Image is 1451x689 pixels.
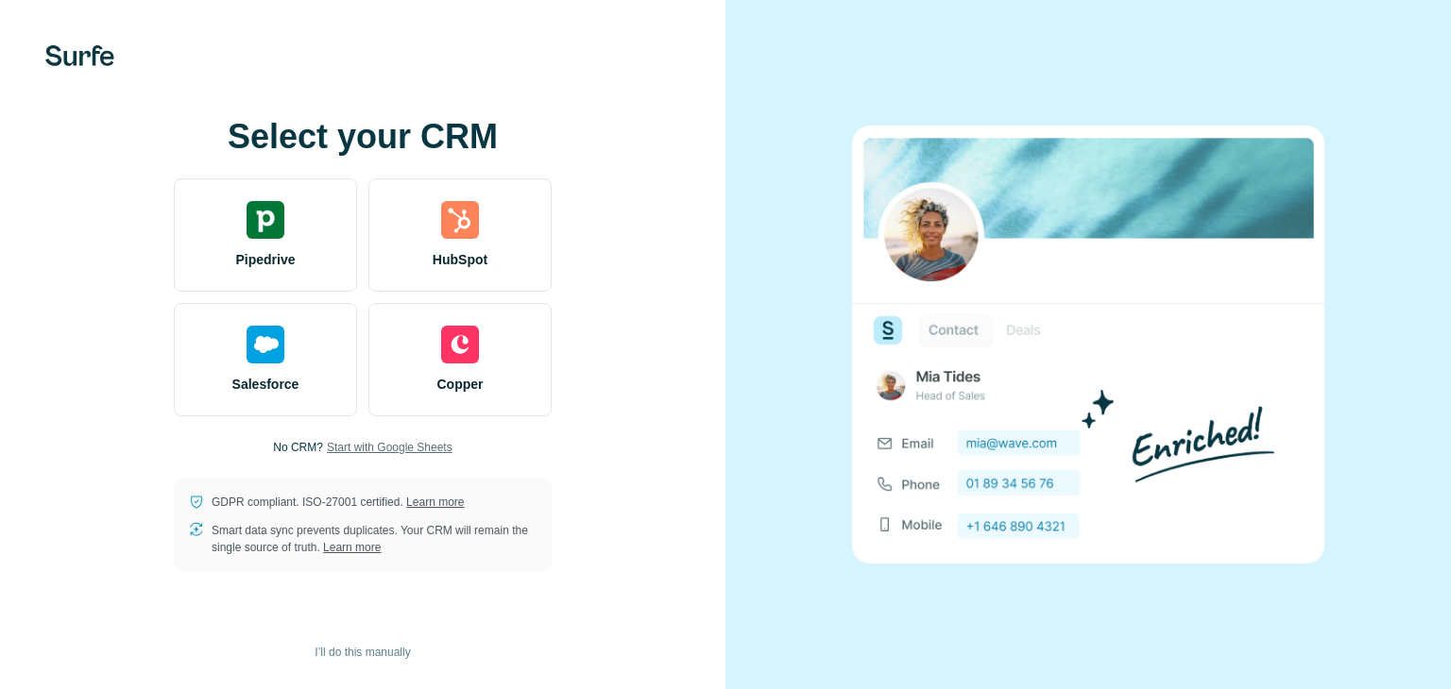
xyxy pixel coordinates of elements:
[323,541,381,554] a: Learn more
[247,201,284,239] img: pipedrive's logo
[441,326,479,363] img: copper's logo
[232,375,299,394] span: Salesforce
[433,250,487,269] span: HubSpot
[235,250,295,269] span: Pipedrive
[174,118,552,156] h1: Select your CRM
[441,201,479,239] img: hubspot's logo
[45,45,114,66] img: Surfe's logo
[315,644,410,661] span: I’ll do this manually
[327,439,452,456] button: Start with Google Sheets
[406,496,464,509] a: Learn more
[247,326,284,363] img: salesforce's logo
[212,494,464,511] p: GDPR compliant. ISO-27001 certified.
[212,522,537,556] p: Smart data sync prevents duplicates. Your CRM will remain the single source of truth.
[852,126,1324,563] img: none image
[301,638,423,666] button: I’ll do this manually
[273,439,323,456] p: No CRM?
[437,375,484,394] span: Copper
